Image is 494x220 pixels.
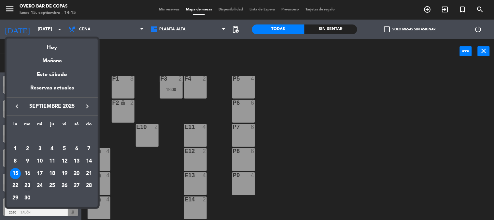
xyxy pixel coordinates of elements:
td: 7 de septiembre de 2025 [83,143,95,155]
div: 20 [71,168,82,179]
td: 19 de septiembre de 2025 [58,167,71,180]
i: keyboard_arrow_left [13,102,21,110]
div: 26 [59,180,70,191]
div: Hoy [7,39,98,52]
div: 8 [10,156,21,167]
td: 25 de septiembre de 2025 [46,180,58,192]
div: Este sábado [7,66,98,84]
th: martes [21,120,34,131]
td: 11 de septiembre de 2025 [46,155,58,167]
th: viernes [58,120,71,131]
div: 3 [34,143,45,154]
td: 13 de septiembre de 2025 [71,155,83,167]
td: 20 de septiembre de 2025 [71,167,83,180]
div: Mañana [7,52,98,65]
div: 23 [22,180,33,191]
td: 23 de septiembre de 2025 [21,180,34,192]
div: 16 [22,168,33,179]
td: 12 de septiembre de 2025 [58,155,71,167]
td: SEP. [9,131,95,143]
td: 15 de septiembre de 2025 [9,167,21,180]
div: 11 [47,156,58,167]
div: 10 [34,156,45,167]
td: 10 de septiembre de 2025 [34,155,46,167]
div: 12 [59,156,70,167]
div: 2 [22,143,33,154]
div: 4 [47,143,58,154]
td: 8 de septiembre de 2025 [9,155,21,167]
div: 21 [83,168,94,179]
th: lunes [9,120,21,131]
td: 30 de septiembre de 2025 [21,192,34,204]
td: 17 de septiembre de 2025 [34,167,46,180]
td: 1 de septiembre de 2025 [9,143,21,155]
td: 4 de septiembre de 2025 [46,143,58,155]
td: 14 de septiembre de 2025 [83,155,95,167]
th: jueves [46,120,58,131]
div: 28 [83,180,94,191]
td: 24 de septiembre de 2025 [34,180,46,192]
span: septiembre 2025 [23,102,81,111]
td: 3 de septiembre de 2025 [34,143,46,155]
td: 2 de septiembre de 2025 [21,143,34,155]
td: 26 de septiembre de 2025 [58,180,71,192]
th: sábado [71,120,83,131]
div: 22 [10,180,21,191]
div: 29 [10,193,21,204]
td: 22 de septiembre de 2025 [9,180,21,192]
div: 25 [47,180,58,191]
th: domingo [83,120,95,131]
td: 29 de septiembre de 2025 [9,192,21,204]
td: 6 de septiembre de 2025 [71,143,83,155]
i: keyboard_arrow_right [83,102,91,110]
div: Reservas actuales [7,84,98,97]
div: 24 [34,180,45,191]
td: 18 de septiembre de 2025 [46,167,58,180]
div: 7 [83,143,94,154]
div: 18 [47,168,58,179]
button: keyboard_arrow_right [81,102,93,111]
div: 27 [71,180,82,191]
td: 5 de septiembre de 2025 [58,143,71,155]
td: 28 de septiembre de 2025 [83,180,95,192]
td: 21 de septiembre de 2025 [83,167,95,180]
div: 1 [10,143,21,154]
th: miércoles [34,120,46,131]
div: 15 [10,168,21,179]
td: 16 de septiembre de 2025 [21,167,34,180]
div: 6 [71,143,82,154]
div: 14 [83,156,94,167]
td: 9 de septiembre de 2025 [21,155,34,167]
div: 9 [22,156,33,167]
button: keyboard_arrow_left [11,102,23,111]
div: 13 [71,156,82,167]
td: 27 de septiembre de 2025 [71,180,83,192]
div: 17 [34,168,45,179]
div: 19 [59,168,70,179]
div: 30 [22,193,33,204]
div: 5 [59,143,70,154]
